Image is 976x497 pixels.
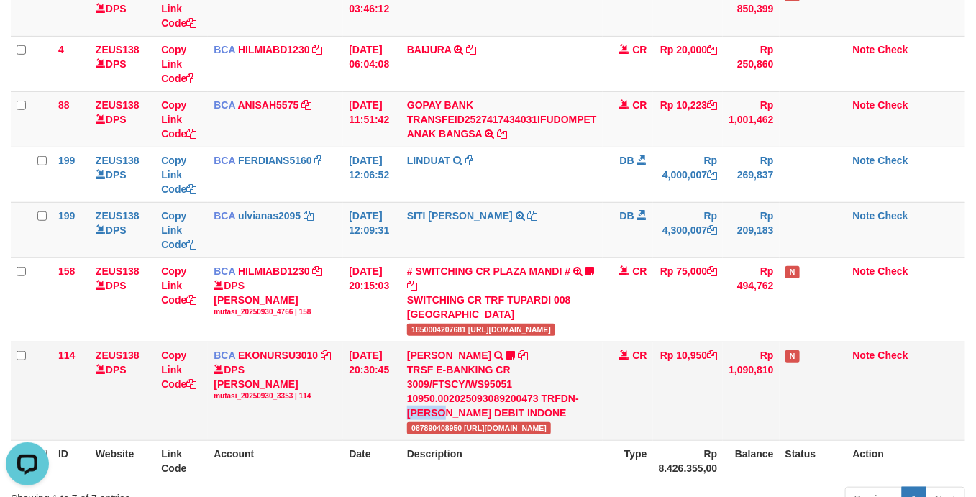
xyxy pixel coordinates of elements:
[407,210,513,222] a: SITI [PERSON_NAME]
[343,440,401,481] th: Date
[214,210,235,222] span: BCA
[723,202,779,257] td: Rp 209,183
[90,91,155,147] td: DPS
[161,265,196,306] a: Copy Link Code
[313,265,323,277] a: Copy HILMIABD1230 to clipboard
[465,155,475,166] a: Copy LINDUAT to clipboard
[723,36,779,91] td: Rp 250,860
[96,350,140,361] a: ZEUS138
[58,210,75,222] span: 199
[238,350,318,361] a: EKONURSU3010
[343,91,401,147] td: [DATE] 11:51:42
[407,363,597,420] div: TRSF E-BANKING CR 3009/FTSCY/WS95051 10950.002025093089200473 TRFDN-[PERSON_NAME] DEBIT INDONE
[313,44,323,55] a: Copy HILMIABD1230 to clipboard
[878,210,908,222] a: Check
[401,440,603,481] th: Description
[208,440,343,481] th: Account
[407,350,491,361] a: [PERSON_NAME]
[161,210,196,250] a: Copy Link Code
[653,342,724,440] td: Rp 10,950
[632,44,647,55] span: CR
[58,155,75,166] span: 199
[407,324,555,336] span: 1850004207681 [URL][DOMAIN_NAME]
[58,265,75,277] span: 158
[653,147,724,202] td: Rp 4,000,007
[214,44,235,55] span: BCA
[620,210,634,222] span: DB
[214,99,235,111] span: BCA
[301,99,311,111] a: Copy ANISAH5575 to clipboard
[853,265,875,277] a: Note
[343,257,401,342] td: [DATE] 20:15:03
[343,147,401,202] td: [DATE] 12:06:52
[407,422,552,434] span: 087890408950 [URL][DOMAIN_NAME]
[653,91,724,147] td: Rp 10,223
[723,147,779,202] td: Rp 269,837
[90,36,155,91] td: DPS
[214,155,235,166] span: BCA
[161,99,196,140] a: Copy Link Code
[155,440,208,481] th: Link Code
[161,155,196,195] a: Copy Link Code
[161,44,196,84] a: Copy Link Code
[632,265,647,277] span: CR
[407,44,452,55] a: BAIJURA
[620,155,634,166] span: DB
[707,350,717,361] a: Copy Rp 10,950 to clipboard
[632,99,647,111] span: CR
[238,265,310,277] a: HILMIABD1230
[878,265,908,277] a: Check
[96,265,140,277] a: ZEUS138
[53,440,90,481] th: ID
[878,155,908,166] a: Check
[6,6,49,49] button: Open LiveChat chat widget
[343,342,401,440] td: [DATE] 20:30:45
[96,44,140,55] a: ZEUS138
[853,350,875,361] a: Note
[632,350,647,361] span: CR
[238,210,301,222] a: ulvianas2095
[707,169,717,181] a: Copy Rp 4,000,007 to clipboard
[407,99,597,140] a: GOPAY BANK TRANSFEID2527417434031IFUDOMPET ANAK BANGSA
[707,44,717,55] a: Copy Rp 20,000 to clipboard
[653,440,724,481] th: Rp 8.426.355,00
[407,293,597,322] div: SWITCHING CR TRF TUPARDI 008 [GEOGRAPHIC_DATA]
[90,257,155,342] td: DPS
[847,440,965,481] th: Action
[90,202,155,257] td: DPS
[90,342,155,440] td: DPS
[407,280,417,291] a: Copy # SWITCHING CR PLAZA MANDI # to clipboard
[343,202,401,257] td: [DATE] 12:09:31
[90,440,155,481] th: Website
[238,99,299,111] a: ANISAH5575
[853,155,875,166] a: Note
[853,210,875,222] a: Note
[315,155,325,166] a: Copy FERDIANS5160 to clipboard
[238,44,310,55] a: HILMIABD1230
[878,44,908,55] a: Check
[214,278,337,317] div: DPS [PERSON_NAME]
[407,155,450,166] a: LINDUAT
[853,44,875,55] a: Note
[96,210,140,222] a: ZEUS138
[161,350,196,390] a: Copy Link Code
[96,99,140,111] a: ZEUS138
[58,350,75,361] span: 114
[497,128,507,140] a: Copy GOPAY BANK TRANSFEID2527417434031IFUDOMPET ANAK BANGSA to clipboard
[707,224,717,236] a: Copy Rp 4,300,007 to clipboard
[407,265,570,277] a: # SWITCHING CR PLAZA MANDI #
[343,36,401,91] td: [DATE] 06:04:08
[853,99,875,111] a: Note
[58,44,64,55] span: 4
[653,257,724,342] td: Rp 75,000
[58,99,70,111] span: 88
[878,350,908,361] a: Check
[528,210,538,222] a: Copy SITI NURLITA SAPIT to clipboard
[723,91,779,147] td: Rp 1,001,462
[518,350,528,361] a: Copy AHMAD AGUSTI to clipboard
[603,440,653,481] th: Type
[653,202,724,257] td: Rp 4,300,007
[304,210,314,222] a: Copy ulvianas2095 to clipboard
[96,155,140,166] a: ZEUS138
[214,350,235,361] span: BCA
